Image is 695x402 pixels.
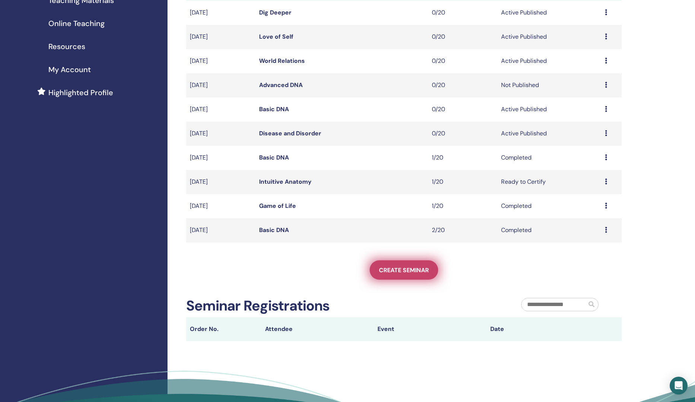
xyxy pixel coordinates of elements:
[497,25,601,49] td: Active Published
[186,73,255,97] td: [DATE]
[186,317,261,341] th: Order No.
[428,218,497,242] td: 2/20
[497,218,601,242] td: Completed
[186,49,255,73] td: [DATE]
[428,1,497,25] td: 0/20
[497,194,601,218] td: Completed
[497,97,601,122] td: Active Published
[428,25,497,49] td: 0/20
[428,122,497,146] td: 0/20
[259,178,312,186] a: Intuitive Anatomy
[186,194,255,218] td: [DATE]
[428,194,497,218] td: 1/20
[186,170,255,194] td: [DATE]
[497,49,601,73] td: Active Published
[259,226,289,234] a: Basic DNA
[48,18,105,29] span: Online Teaching
[186,298,329,315] h2: Seminar Registrations
[670,377,688,395] div: Open Intercom Messenger
[259,33,293,41] a: Love of Self
[259,9,291,16] a: Dig Deeper
[497,170,601,194] td: Ready to Certify
[259,154,289,161] a: Basic DNA
[370,260,438,280] a: Create seminar
[186,97,255,122] td: [DATE]
[186,25,255,49] td: [DATE]
[497,1,601,25] td: Active Published
[497,73,601,97] td: Not Published
[186,146,255,170] td: [DATE]
[48,87,113,98] span: Highlighted Profile
[428,146,497,170] td: 1/20
[259,81,303,89] a: Advanced DNA
[186,122,255,146] td: [DATE]
[487,317,599,341] th: Date
[379,266,429,274] span: Create seminar
[497,122,601,146] td: Active Published
[186,218,255,242] td: [DATE]
[259,57,305,65] a: World Relations
[261,317,374,341] th: Attendee
[186,1,255,25] td: [DATE]
[374,317,487,341] th: Event
[428,49,497,73] td: 0/20
[48,64,91,75] span: My Account
[428,97,497,122] td: 0/20
[259,202,296,210] a: Game of Life
[259,105,289,113] a: Basic DNA
[48,41,85,52] span: Resources
[497,146,601,170] td: Completed
[428,73,497,97] td: 0/20
[259,129,321,137] a: Disease and Disorder
[428,170,497,194] td: 1/20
